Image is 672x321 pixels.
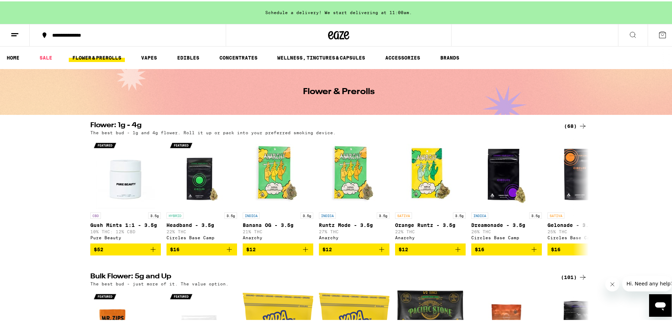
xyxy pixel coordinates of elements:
[216,52,261,61] a: CONCENTRATES
[243,242,313,254] button: Add to bag
[224,211,237,217] p: 3.5g
[319,211,336,217] p: INDICA
[382,52,424,61] a: ACCESSORIES
[69,52,125,61] a: FLOWER & PREROLLS
[170,245,180,251] span: $16
[471,221,542,227] p: Dreamonade - 3.5g
[303,86,375,95] h1: Flower & Prerolls
[395,221,466,227] p: Orange Runtz - 3.5g
[174,52,203,61] a: EDIBLES
[471,137,542,208] img: Circles Base Camp - Dreamonade - 3.5g
[94,245,103,251] span: $52
[3,52,23,61] a: HOME
[301,211,313,217] p: 3.5g
[547,137,618,242] a: Open page for Gelonade - 3.5g from Circles Base Camp
[395,234,466,239] div: Anarchy
[547,234,618,239] div: Circles Base Camp
[90,129,336,134] p: The best bud - 1g and 4g flower. Roll it up or pack into your preferred smoking device.
[90,280,229,285] p: The best bud - just more of it. The value option.
[243,137,313,208] img: Anarchy - Banana OG - 3.5g
[547,211,564,217] p: SATIVA
[377,211,389,217] p: 3.5g
[547,242,618,254] button: Add to bag
[605,276,619,290] iframe: Close message
[243,228,313,233] p: 21% THC
[471,211,488,217] p: INDICA
[564,121,587,129] a: (68)
[471,137,542,242] a: Open page for Dreamonade - 3.5g from Circles Base Camp
[167,234,237,239] div: Circles Base Camp
[243,221,313,227] p: Banana OG - 3.5g
[471,228,542,233] p: 26% THC
[167,221,237,227] p: Headband - 3.5g
[319,228,389,233] p: 27% THC
[167,228,237,233] p: 22% THC
[322,245,332,251] span: $12
[437,52,463,61] a: BRANDS
[319,242,389,254] button: Add to bag
[148,211,161,217] p: 3.5g
[36,52,56,61] a: SALE
[547,221,618,227] p: Gelonade - 3.5g
[561,272,587,280] a: (101)
[395,211,412,217] p: SATIVA
[453,211,466,217] p: 3.5g
[319,137,389,242] a: Open page for Runtz Mode - 3.5g from Anarchy
[90,242,161,254] button: Add to bag
[551,245,561,251] span: $16
[90,211,101,217] p: CBD
[399,245,408,251] span: $12
[475,245,484,251] span: $16
[529,211,542,217] p: 3.5g
[167,137,237,208] img: Circles Base Camp - Headband - 3.5g
[319,137,389,208] img: Anarchy - Runtz Mode - 3.5g
[471,242,542,254] button: Add to bag
[138,52,161,61] a: VAPES
[167,211,183,217] p: HYBRID
[319,234,389,239] div: Anarchy
[547,228,618,233] p: 25% THC
[90,228,161,233] p: 10% THC: 12% CBD
[167,242,237,254] button: Add to bag
[395,137,466,242] a: Open page for Orange Runtz - 3.5g from Anarchy
[243,234,313,239] div: Anarchy
[243,137,313,242] a: Open page for Banana OG - 3.5g from Anarchy
[319,221,389,227] p: Runtz Mode - 3.5g
[167,137,237,242] a: Open page for Headband - 3.5g from Circles Base Camp
[649,293,672,315] iframe: Button to launch messaging window
[622,274,672,290] iframe: Message from company
[90,137,161,242] a: Open page for Gush Mints 1:1 - 3.5g from Pure Beauty
[395,137,466,208] img: Anarchy - Orange Runtz - 3.5g
[90,272,552,280] h2: Bulk Flower: 5g and Up
[90,137,161,208] img: Pure Beauty - Gush Mints 1:1 - 3.5g
[90,234,161,239] div: Pure Beauty
[395,228,466,233] p: 22% THC
[246,245,256,251] span: $12
[471,234,542,239] div: Circles Base Camp
[243,211,260,217] p: INDICA
[274,52,369,61] a: WELLNESS, TINCTURES & CAPSULES
[547,137,618,208] img: Circles Base Camp - Gelonade - 3.5g
[90,121,552,129] h2: Flower: 1g - 4g
[4,5,51,11] span: Hi. Need any help?
[90,221,161,227] p: Gush Mints 1:1 - 3.5g
[395,242,466,254] button: Add to bag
